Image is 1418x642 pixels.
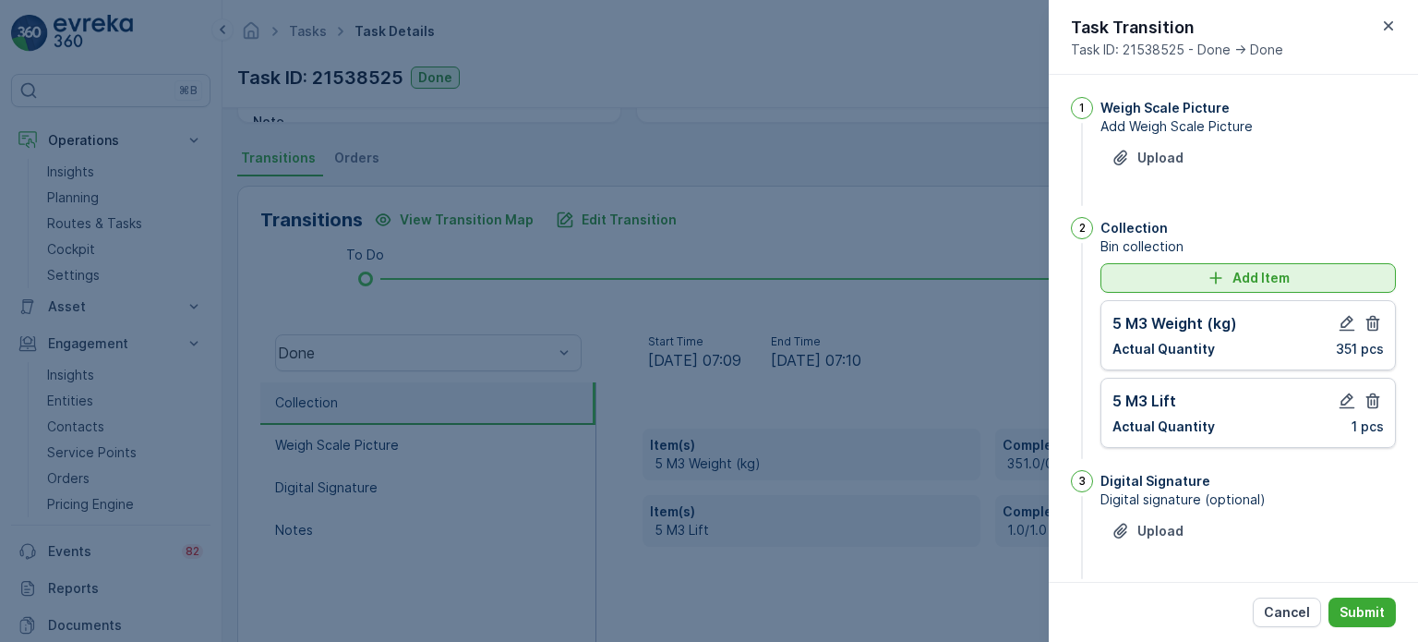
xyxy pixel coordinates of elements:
span: Add Weigh Scale Picture [1100,117,1396,136]
p: Upload [1137,149,1184,167]
p: 5 M3 Lift [1112,390,1176,412]
button: Cancel [1253,598,1321,627]
p: 5 M3 Weight (kg) [1112,312,1237,334]
p: Upload [1137,522,1184,540]
p: 351 pcs [1336,340,1384,358]
p: Digital Signature [1100,472,1210,491]
p: Add Item [1232,269,1290,287]
span: Task ID: 21538525 - Done -> Done [1071,41,1283,59]
span: Digital signature (optional) [1100,491,1396,509]
p: Task Transition [1071,15,1283,41]
p: Cancel [1264,603,1310,622]
button: Upload File [1100,516,1195,546]
p: 1 pcs [1352,418,1384,436]
button: Upload File [1100,143,1195,173]
button: Submit [1328,598,1396,627]
div: 2 [1071,217,1093,239]
p: Weigh Scale Picture [1100,99,1230,117]
p: Collection [1100,219,1168,237]
span: Bin collection [1100,237,1396,256]
div: 1 [1071,97,1093,119]
p: Submit [1340,603,1385,622]
div: 3 [1071,470,1093,492]
p: Actual Quantity [1112,418,1215,436]
p: Actual Quantity [1112,340,1215,358]
button: Add Item [1100,263,1396,293]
